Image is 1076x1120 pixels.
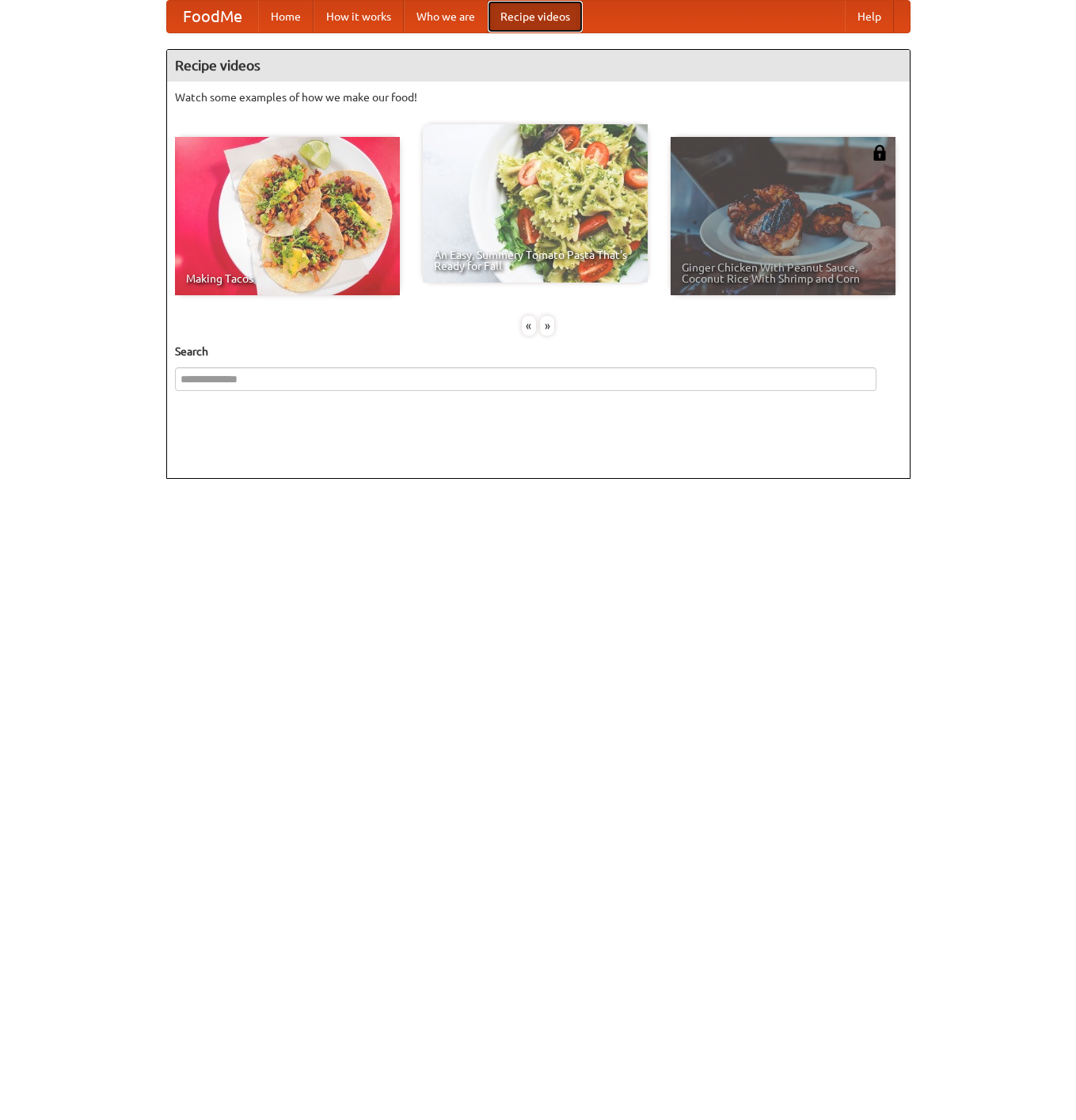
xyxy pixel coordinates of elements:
span: An Easy, Summery Tomato Pasta That's Ready for Fall [434,249,637,271]
a: An Easy, Summery Tomato Pasta That's Ready for Fall [423,124,648,283]
a: FoodMe [167,1,258,32]
a: How it works [314,1,404,32]
h5: Search [175,344,902,359]
div: » [540,316,554,336]
a: Recipe videos [488,1,583,32]
a: Help [845,1,894,32]
img: 483408.png [872,145,888,161]
a: Home [258,1,314,32]
a: Making Tacos [175,137,400,295]
span: Making Tacos [186,273,389,284]
p: Watch some examples of how we make our food! [175,89,902,105]
a: Who we are [404,1,488,32]
div: « [522,316,536,336]
h4: Recipe videos [167,50,910,82]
